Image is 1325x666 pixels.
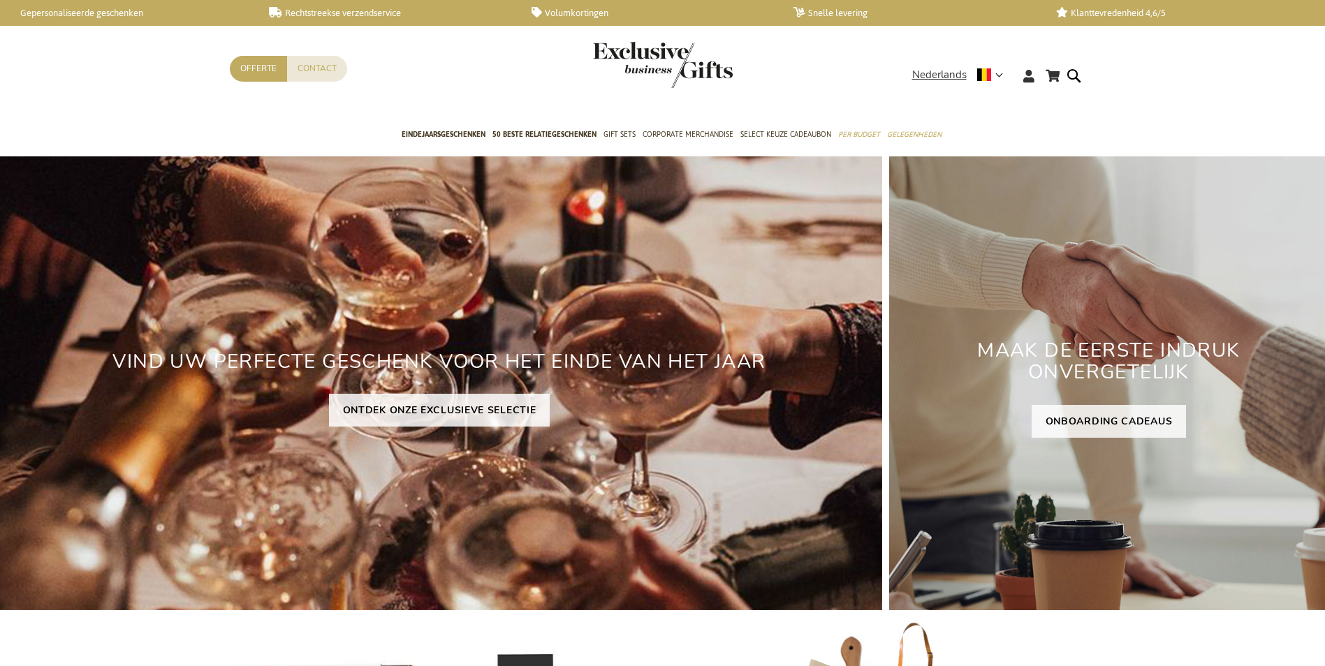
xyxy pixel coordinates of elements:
[838,127,880,142] span: Per Budget
[230,56,287,82] a: Offerte
[402,127,485,142] span: Eindejaarsgeschenken
[603,127,636,142] span: Gift Sets
[1056,7,1296,19] a: Klanttevredenheid 4,6/5
[912,67,1012,83] div: Nederlands
[1032,405,1187,438] a: ONBOARDING CADEAUS
[492,127,596,142] span: 50 beste relatiegeschenken
[643,127,733,142] span: Corporate Merchandise
[532,7,771,19] a: Volumkortingen
[593,42,663,88] a: store logo
[912,67,967,83] span: Nederlands
[287,56,347,82] a: Contact
[793,7,1033,19] a: Snelle levering
[269,7,508,19] a: Rechtstreekse verzendservice
[887,127,942,142] span: Gelegenheden
[329,394,550,427] a: ONTDEK ONZE EXCLUSIEVE SELECTIE
[7,7,247,19] a: Gepersonaliseerde geschenken
[740,127,831,142] span: Select Keuze Cadeaubon
[593,42,733,88] img: Exclusive Business gifts logo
